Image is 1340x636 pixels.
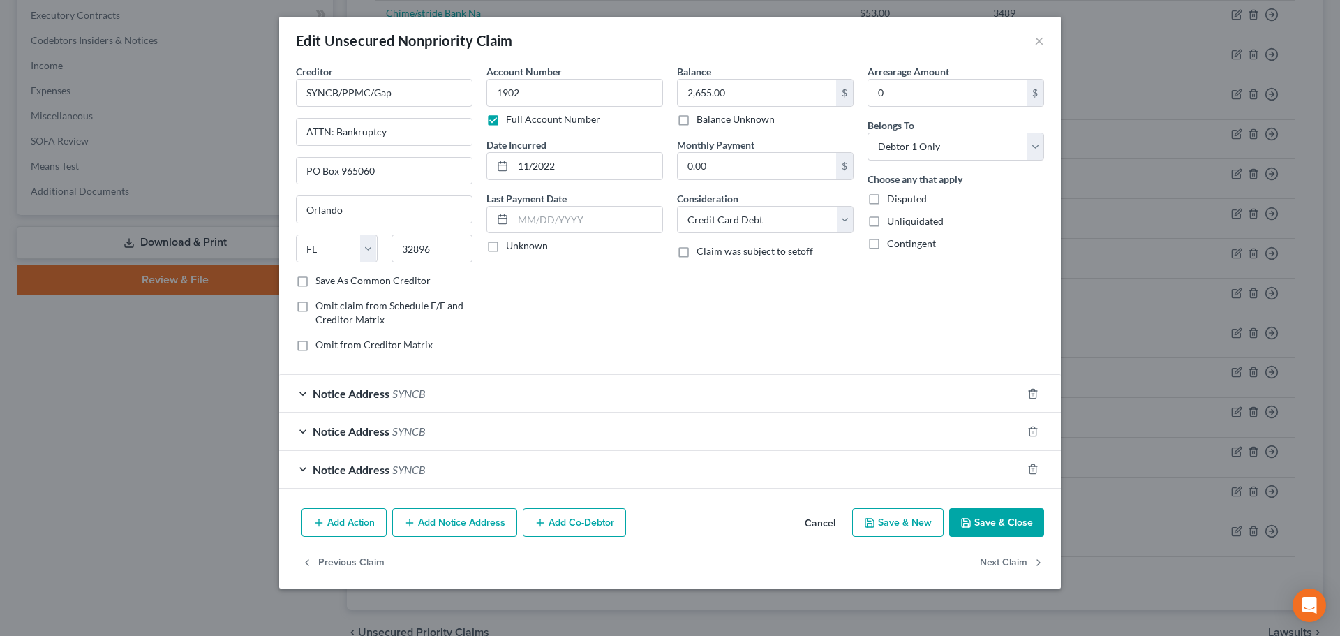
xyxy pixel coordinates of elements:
button: Add Action [301,508,387,538]
div: Edit Unsecured Nonpriority Claim [296,31,513,50]
input: MM/DD/YYYY [513,153,662,179]
label: Date Incurred [486,138,546,152]
input: Enter address... [297,119,472,145]
span: Belongs To [868,119,914,131]
span: Contingent [887,237,936,249]
span: Creditor [296,66,333,77]
button: Next Claim [980,548,1044,577]
span: Disputed [887,193,927,205]
input: Search creditor by name... [296,79,472,107]
span: Notice Address [313,387,389,400]
input: 0.00 [678,153,836,179]
input: MM/DD/YYYY [513,207,662,233]
button: × [1034,32,1044,49]
label: Last Payment Date [486,191,567,206]
span: SYNCB [392,387,426,400]
span: Unliquidated [887,215,944,227]
input: Apt, Suite, etc... [297,158,472,184]
label: Save As Common Creditor [315,274,431,288]
span: Omit from Creditor Matrix [315,339,433,350]
span: Omit claim from Schedule E/F and Creditor Matrix [315,299,463,325]
label: Choose any that apply [868,172,962,186]
input: Enter zip... [392,235,473,262]
div: $ [836,153,853,179]
button: Previous Claim [301,548,385,577]
button: Cancel [794,510,847,538]
div: $ [1027,80,1043,106]
span: SYNCB [392,463,426,476]
input: Enter city... [297,196,472,223]
label: Balance [677,64,711,79]
span: SYNCB [392,424,426,438]
label: Balance Unknown [697,112,775,126]
span: Notice Address [313,463,389,476]
input: -- [486,79,663,107]
label: Consideration [677,191,738,206]
button: Add Notice Address [392,508,517,538]
label: Monthly Payment [677,138,754,152]
button: Add Co-Debtor [523,508,626,538]
label: Arrearage Amount [868,64,949,79]
input: 0.00 [678,80,836,106]
input: 0.00 [868,80,1027,106]
span: Claim was subject to setoff [697,245,813,257]
span: Notice Address [313,424,389,438]
label: Full Account Number [506,112,600,126]
button: Save & Close [949,508,1044,538]
div: Open Intercom Messenger [1293,589,1326,622]
label: Account Number [486,64,562,79]
button: Save & New [852,508,944,538]
div: $ [836,80,853,106]
label: Unknown [506,239,548,253]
